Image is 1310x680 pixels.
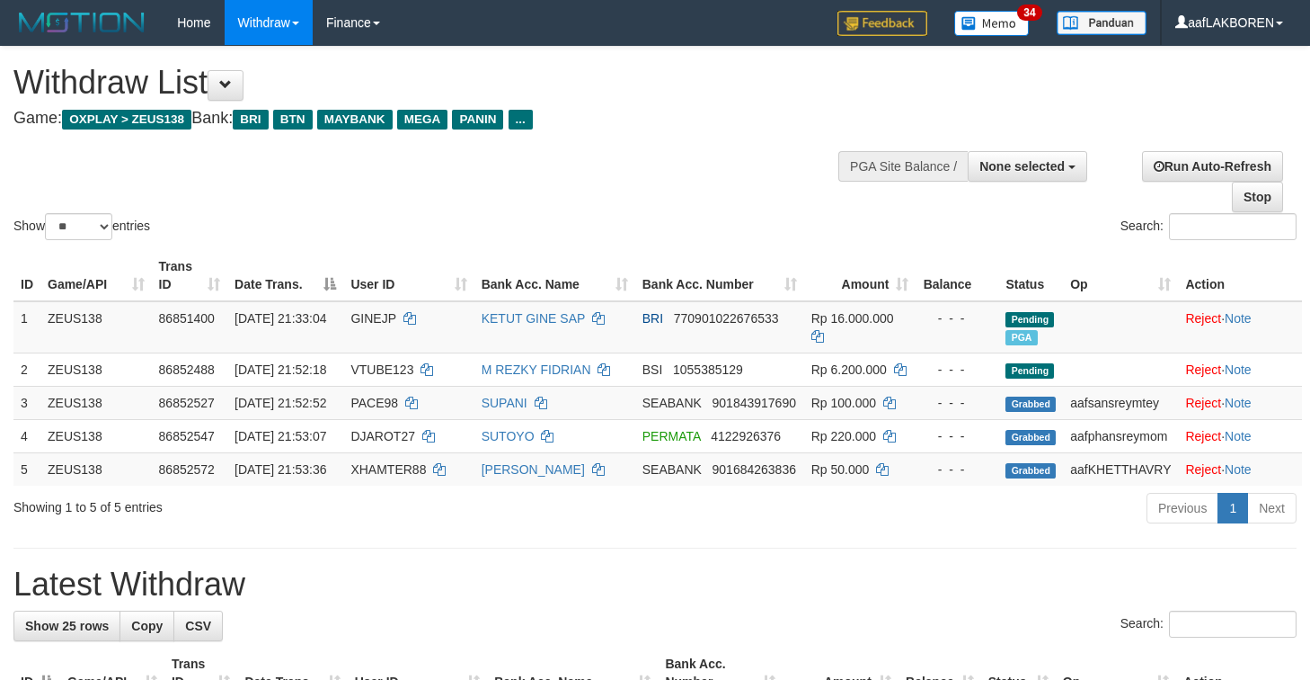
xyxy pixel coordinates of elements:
[152,250,228,301] th: Trans ID: activate to sort column ascending
[1178,419,1302,452] td: ·
[923,427,991,445] div: - - -
[45,213,112,240] select: Showentries
[40,419,152,452] td: ZEUS138
[40,452,152,486] td: ZEUS138
[811,311,894,326] span: Rp 16.000.000
[713,396,796,410] span: Copy 901843917690 to clipboard
[968,151,1087,182] button: None selected
[1169,213,1297,240] input: Search:
[482,362,591,377] a: M REZKY FIDRIAN
[954,11,1030,36] img: Button%20Memo.svg
[1120,213,1297,240] label: Search:
[1225,396,1252,410] a: Note
[979,159,1065,174] span: None selected
[185,619,211,633] span: CSV
[159,429,215,443] span: 86852547
[1185,311,1221,326] a: Reject
[235,462,326,477] span: [DATE] 21:53:36
[482,462,585,477] a: [PERSON_NAME]
[13,65,855,101] h1: Withdraw List
[235,429,326,443] span: [DATE] 21:53:07
[1178,452,1302,486] td: ·
[713,462,796,477] span: Copy 901684263836 to clipboard
[642,429,701,443] span: PERMATA
[1225,429,1252,443] a: Note
[1225,362,1252,377] a: Note
[273,110,313,130] span: BTN
[13,452,40,486] td: 5
[711,429,781,443] span: Copy 4122926376 to clipboard
[131,619,163,633] span: Copy
[13,419,40,452] td: 4
[811,362,887,377] span: Rp 6.200.000
[923,394,991,412] div: - - -
[227,250,343,301] th: Date Trans.: activate to sort column descending
[811,396,876,410] span: Rp 100.000
[62,110,191,130] span: OXPLAY > ZEUS138
[40,250,152,301] th: Game/API: activate to sort column ascending
[40,386,152,419] td: ZEUS138
[1005,430,1056,445] span: Grabbed
[397,110,448,130] span: MEGA
[811,429,876,443] span: Rp 220.000
[235,311,326,326] span: [DATE] 21:33:04
[1063,452,1178,486] td: aafKHETTHAVRY
[1185,429,1221,443] a: Reject
[1120,611,1297,638] label: Search:
[119,611,174,641] a: Copy
[1142,151,1283,182] a: Run Auto-Refresh
[482,311,585,326] a: KETUT GINE SAP
[350,396,398,410] span: PACE98
[1063,419,1178,452] td: aafphansreymom
[13,491,533,516] div: Showing 1 to 5 of 5 entries
[25,619,109,633] span: Show 25 rows
[1185,462,1221,477] a: Reject
[350,429,415,443] span: DJAROT27
[1146,493,1218,523] a: Previous
[343,250,474,301] th: User ID: activate to sort column ascending
[923,361,991,379] div: - - -
[40,301,152,353] td: ZEUS138
[350,462,426,477] span: XHAMTER88
[642,311,663,326] span: BRI
[1005,463,1056,479] span: Grabbed
[1247,493,1297,523] a: Next
[674,311,779,326] span: Copy 770901022676533 to clipboard
[452,110,503,130] span: PANIN
[13,213,150,240] label: Show entries
[1063,250,1178,301] th: Op: activate to sort column ascending
[13,301,40,353] td: 1
[482,429,535,443] a: SUTOYO
[811,462,870,477] span: Rp 50.000
[1057,11,1146,35] img: panduan.png
[837,11,927,36] img: Feedback.jpg
[13,110,855,128] h4: Game: Bank:
[642,396,702,410] span: SEABANK
[1178,386,1302,419] td: ·
[235,362,326,377] span: [DATE] 21:52:18
[1005,397,1056,412] span: Grabbed
[642,462,702,477] span: SEABANK
[474,250,635,301] th: Bank Acc. Name: activate to sort column ascending
[159,362,215,377] span: 86852488
[1178,301,1302,353] td: ·
[159,396,215,410] span: 86852527
[998,250,1063,301] th: Status
[1225,462,1252,477] a: Note
[923,461,991,479] div: - - -
[235,396,326,410] span: [DATE] 21:52:52
[1005,330,1037,345] span: Marked by aaftrukkakada
[1185,362,1221,377] a: Reject
[13,250,40,301] th: ID
[482,396,527,410] a: SUPANI
[317,110,393,130] span: MAYBANK
[13,567,1297,603] h1: Latest Withdraw
[173,611,223,641] a: CSV
[233,110,268,130] span: BRI
[1063,386,1178,419] td: aafsansreymtey
[13,386,40,419] td: 3
[1217,493,1248,523] a: 1
[1225,311,1252,326] a: Note
[13,611,120,641] a: Show 25 rows
[1169,611,1297,638] input: Search:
